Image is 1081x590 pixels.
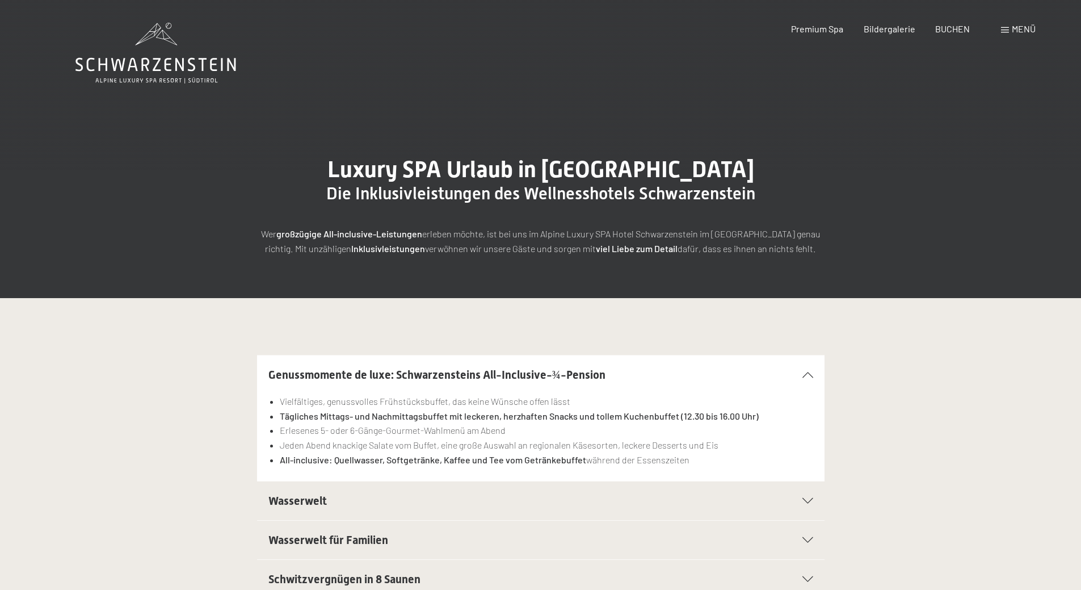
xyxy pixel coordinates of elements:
[351,243,425,254] strong: Inklusivleistungen
[268,572,420,586] span: Schwitzvergnügen in 8 Saunen
[1012,23,1036,34] span: Menü
[864,23,915,34] a: Bildergalerie
[280,394,813,409] li: Vielfältiges, genussvolles Frühstücksbuffet, das keine Wünsche offen lässt
[280,438,813,453] li: Jeden Abend knackige Salate vom Buffet, eine große Auswahl an regionalen Käsesorten, leckere Dess...
[326,183,755,203] span: Die Inklusivleistungen des Wellnesshotels Schwarzenstein
[276,228,422,239] strong: großzügige All-inclusive-Leistungen
[268,533,388,547] span: Wasserwelt für Familien
[280,454,586,465] strong: All-inclusive: Quellwasser, Softgetränke, Kaffee und Tee vom Getränkebuffet
[268,368,605,382] span: Genussmomente de luxe: Schwarzensteins All-Inclusive-¾-Pension
[280,423,813,438] li: Erlesenes 5- oder 6-Gänge-Gourmet-Wahlmenü am Abend
[327,156,754,183] span: Luxury SPA Urlaub in [GEOGRAPHIC_DATA]
[935,23,970,34] a: BUCHEN
[791,23,843,34] a: Premium Spa
[280,411,759,421] strong: Tägliches Mittags- und Nachmittagsbuffet mit leckeren, herzhaften Snacks und tollem Kuchenbuffet ...
[257,227,825,256] p: Wer erleben möchte, ist bei uns im Alpine Luxury SPA Hotel Schwarzenstein im [GEOGRAPHIC_DATA] ge...
[268,494,327,508] span: Wasserwelt
[280,453,813,467] li: während der Essenszeiten
[596,243,678,254] strong: viel Liebe zum Detail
